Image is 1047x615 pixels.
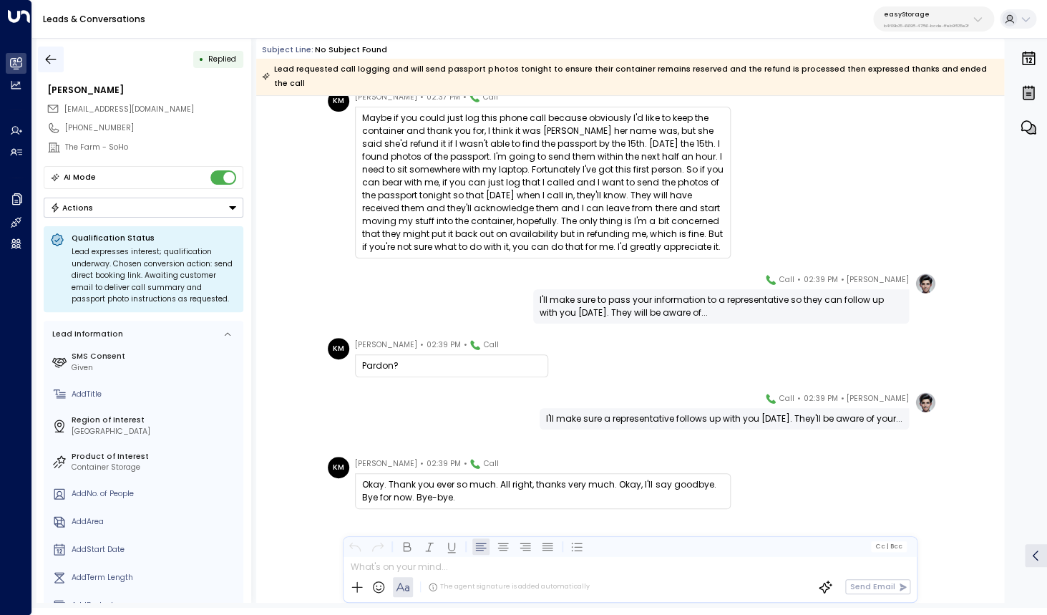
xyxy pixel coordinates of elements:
div: Pardon? [362,359,541,372]
span: • [797,273,801,287]
span: [PERSON_NAME] [355,338,417,352]
div: The Farm - SoHo [65,142,243,153]
div: Lead expresses interest; qualification underway. Chosen conversion action: send direct booking li... [72,246,237,306]
div: AI Mode [64,170,96,185]
span: [PERSON_NAME] [355,457,417,471]
p: b4f09b35-6698-4786-bcde-ffeb9f535e2f [884,23,969,29]
span: Call [483,90,498,105]
button: Undo [347,538,364,555]
span: kmagloire7@gmail.com [64,104,194,115]
div: KM [328,338,349,359]
p: easyStorage [884,10,969,19]
div: No subject found [315,44,387,56]
img: profile-logo.png [915,273,936,294]
div: KM [328,90,349,112]
span: 02:39 PM [803,273,837,287]
label: Product of Interest [72,451,239,463]
span: Call [779,273,794,287]
div: Given [72,362,239,374]
div: Lead requested call logging and will send passport photos tonight to ensure their container remai... [262,62,998,91]
label: SMS Consent [72,351,239,362]
span: • [463,457,467,471]
span: [PERSON_NAME] [847,392,909,406]
span: Call [484,338,499,352]
span: [PERSON_NAME] [355,90,417,105]
div: Button group with a nested menu [44,198,243,218]
span: 02:39 PM [427,457,461,471]
span: 02:39 PM [427,338,461,352]
span: • [420,90,424,105]
div: Maybe if you could just log this phone call because obviously I'd like to keep the container and ... [362,112,724,253]
div: [PHONE_NUMBER] [65,122,243,134]
span: Cc Bcc [875,543,902,550]
div: AddStart Date [72,544,239,556]
span: • [420,457,424,471]
span: [PERSON_NAME] [847,273,909,287]
div: [GEOGRAPHIC_DATA] [72,426,239,437]
span: 02:37 PM [427,90,460,105]
span: Replied [208,54,236,64]
div: • [199,49,204,69]
div: The agent signature is added automatically [428,582,590,592]
span: • [462,90,466,105]
span: | [887,543,889,550]
label: Region of Interest [72,415,239,426]
div: Okay. Thank you ever so much. All right, thanks very much. Okay, I'll say goodbye. Bye for now. B... [362,478,724,504]
div: Actions [50,203,94,213]
div: AddArea [72,516,239,528]
span: • [840,392,844,406]
span: 02:39 PM [803,392,837,406]
span: [EMAIL_ADDRESS][DOMAIN_NAME] [64,104,194,115]
span: • [463,338,467,352]
span: Call [484,457,499,471]
p: Qualification Status [72,233,237,243]
span: • [420,338,424,352]
div: AddTerm Length [72,572,239,583]
div: I'll make sure a representative follows up with you [DATE]. They'll be aware of your... [546,412,902,425]
span: • [840,273,844,287]
div: Container Storage [72,462,239,473]
div: AddNo. of People [72,488,239,500]
div: AddBudget [72,600,239,611]
span: Call [779,392,794,406]
span: • [797,392,801,406]
div: AddTitle [72,389,239,400]
a: Leads & Conversations [43,13,145,25]
div: KM [328,457,349,478]
div: [PERSON_NAME] [47,84,243,97]
img: profile-logo.png [915,392,936,413]
div: Lead Information [49,329,123,340]
span: Subject Line: [262,44,313,55]
button: easyStorageb4f09b35-6698-4786-bcde-ffeb9f535e2f [873,6,994,32]
button: Cc|Bcc [871,541,907,551]
button: Redo [369,538,386,555]
button: Actions [44,198,243,218]
div: I'll make sure to pass your information to a representative so they can follow up with you [DATE]... [540,294,902,319]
